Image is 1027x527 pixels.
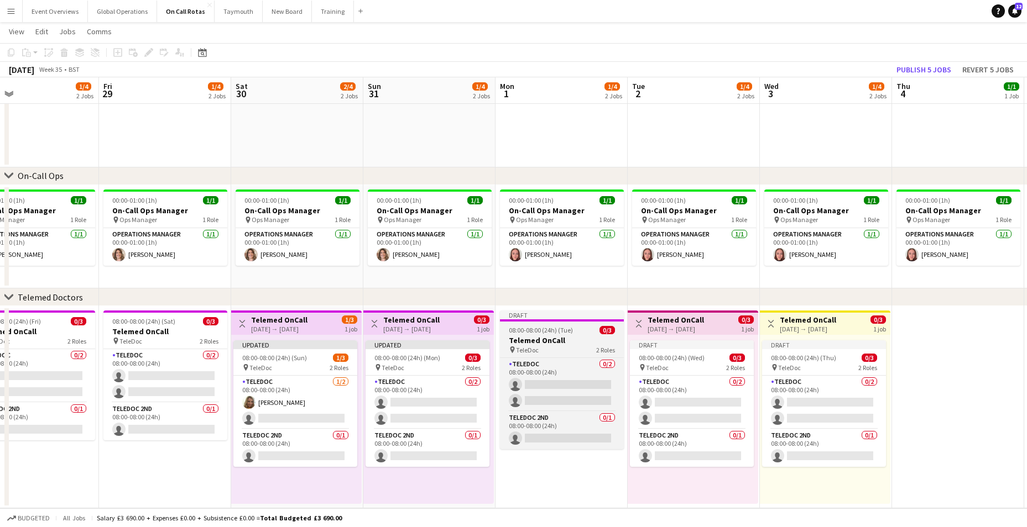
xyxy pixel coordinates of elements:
[958,62,1018,77] button: Revert 5 jobs
[913,215,950,224] span: Ops Manager
[462,363,481,372] span: 2 Roles
[873,324,886,333] div: 1 job
[639,354,705,362] span: 08:00-08:00 (24h) (Wed)
[467,196,483,204] span: 1/1
[18,514,50,522] span: Budgeted
[500,189,624,266] app-job-card: 00:00-01:00 (1h)1/1On-Call Ops Manager Ops Manager1 RoleOperations Manager1/100:00-01:00 (1h)[PER...
[863,215,879,224] span: 1 Role
[773,196,818,204] span: 00:00-01:00 (1h)
[500,205,624,215] h3: On-Call Ops Manager
[61,514,87,522] span: All jobs
[516,215,554,224] span: Ops Manager
[500,310,624,449] app-job-card: Draft08:00-08:00 (24h) (Tue)0/3Telemed OnCall TeleDoc2 RolesTeleDoc0/208:00-08:00 (24h) TeleDoc 2...
[119,215,157,224] span: Ops Manager
[244,196,289,204] span: 00:00-01:00 (1h)
[630,340,754,467] app-job-card: Draft08:00-08:00 (24h) (Wed)0/3 TeleDoc2 RolesTeleDoc0/208:00-08:00 (24h) TeleDoc 2nd0/108:00-08:...
[249,363,272,372] span: TeleDoc
[37,65,64,73] span: Week 35
[82,24,116,39] a: Comms
[97,514,342,522] div: Salary £3 690.00 + Expenses £0.00 + Subsistence £0.00 =
[383,325,440,333] div: [DATE] → [DATE]
[242,354,307,362] span: 08:00-08:00 (24h) (Sun)
[236,189,359,266] div: 00:00-01:00 (1h)1/1On-Call Ops Manager Ops Manager1 RoleOperations Manager1/100:00-01:00 (1h)[PER...
[905,196,950,204] span: 00:00-01:00 (1h)
[500,412,624,449] app-card-role: TeleDoc 2nd0/108:00-08:00 (24h)
[6,512,51,524] button: Budgeted
[208,92,226,100] div: 2 Jobs
[342,315,357,324] span: 1/3
[252,215,289,224] span: Ops Manager
[377,196,421,204] span: 00:00-01:00 (1h)
[632,228,756,266] app-card-role: Operations Manager1/100:00-01:00 (1h)[PERSON_NAME]
[103,205,227,215] h3: On-Call Ops Manager
[896,189,1020,266] div: 00:00-01:00 (1h)1/1On-Call Ops Manager Ops Manager1 RoleOperations Manager1/100:00-01:00 (1h)[PER...
[71,196,86,204] span: 1/1
[780,325,836,333] div: [DATE] → [DATE]
[368,189,492,266] app-job-card: 00:00-01:00 (1h)1/1On-Call Ops Manager Ops Manager1 RoleOperations Manager1/100:00-01:00 (1h)[PER...
[738,315,754,324] span: 0/3
[741,324,754,333] div: 1 job
[69,65,80,73] div: BST
[335,215,351,224] span: 1 Role
[762,376,886,429] app-card-role: TeleDoc0/208:00-08:00 (24h)
[995,215,1012,224] span: 1 Role
[895,87,910,100] span: 4
[630,340,754,349] div: Draft
[729,354,745,362] span: 0/3
[764,81,779,91] span: Wed
[862,354,877,362] span: 0/3
[260,514,342,522] span: Total Budgeted £3 690.00
[641,196,686,204] span: 00:00-01:00 (1h)
[596,346,615,354] span: 2 Roles
[368,205,492,215] h3: On-Call Ops Manager
[233,340,357,467] app-job-card: Updated08:00-08:00 (24h) (Sun)1/3 TeleDoc2 RolesTeleDoc1/208:00-08:00 (24h)[PERSON_NAME] TeleDoc ...
[474,315,489,324] span: 0/3
[203,317,218,325] span: 0/3
[604,82,620,91] span: 1/4
[764,189,888,266] app-job-card: 00:00-01:00 (1h)1/1On-Call Ops Manager Ops Manager1 RoleOperations Manager1/100:00-01:00 (1h)[PER...
[236,228,359,266] app-card-role: Operations Manager1/100:00-01:00 (1h)[PERSON_NAME]
[59,27,76,36] span: Jobs
[732,196,747,204] span: 1/1
[340,82,356,91] span: 2/4
[70,215,86,224] span: 1 Role
[869,92,887,100] div: 2 Jobs
[9,64,34,75] div: [DATE]
[896,205,1020,215] h3: On-Call Ops Manager
[780,215,818,224] span: Ops Manager
[374,354,440,362] span: 08:00-08:00 (24h) (Mon)
[366,87,381,100] span: 31
[762,340,886,467] div: Draft08:00-08:00 (24h) (Thu)0/3 TeleDoc2 RolesTeleDoc0/208:00-08:00 (24h) TeleDoc 2nd0/108:00-08:...
[103,403,227,440] app-card-role: TeleDoc 2nd0/108:00-08:00 (24h)
[18,170,64,181] div: On-Call Ops
[312,1,354,22] button: Training
[31,24,53,39] a: Edit
[366,340,489,467] app-job-card: Updated08:00-08:00 (24h) (Mon)0/3 TeleDoc2 RolesTeleDoc0/208:00-08:00 (24h) TeleDoc 2nd0/108:00-0...
[4,24,29,39] a: View
[500,310,624,319] div: Draft
[467,215,483,224] span: 1 Role
[648,315,704,325] h3: Telemed OnCall
[599,215,615,224] span: 1 Role
[472,82,488,91] span: 1/4
[465,354,481,362] span: 0/3
[233,376,357,429] app-card-role: TeleDoc1/208:00-08:00 (24h)[PERSON_NAME]
[500,81,514,91] span: Mon
[646,363,669,372] span: TeleDoc
[896,81,910,91] span: Thu
[112,317,175,325] span: 08:00-08:00 (24h) (Sat)
[103,189,227,266] div: 00:00-01:00 (1h)1/1On-Call Ops Manager Ops Manager1 RoleOperations Manager1/100:00-01:00 (1h)[PER...
[892,62,956,77] button: Publish 5 jobs
[737,92,754,100] div: 2 Jobs
[996,196,1012,204] span: 1/1
[233,429,357,467] app-card-role: TeleDoc 2nd0/108:00-08:00 (24h)
[780,315,836,325] h3: Telemed OnCall
[599,196,615,204] span: 1/1
[473,92,490,100] div: 2 Jobs
[737,82,752,91] span: 1/4
[18,292,83,303] div: Telemed Doctors
[368,228,492,266] app-card-role: Operations Manager1/100:00-01:00 (1h)[PERSON_NAME]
